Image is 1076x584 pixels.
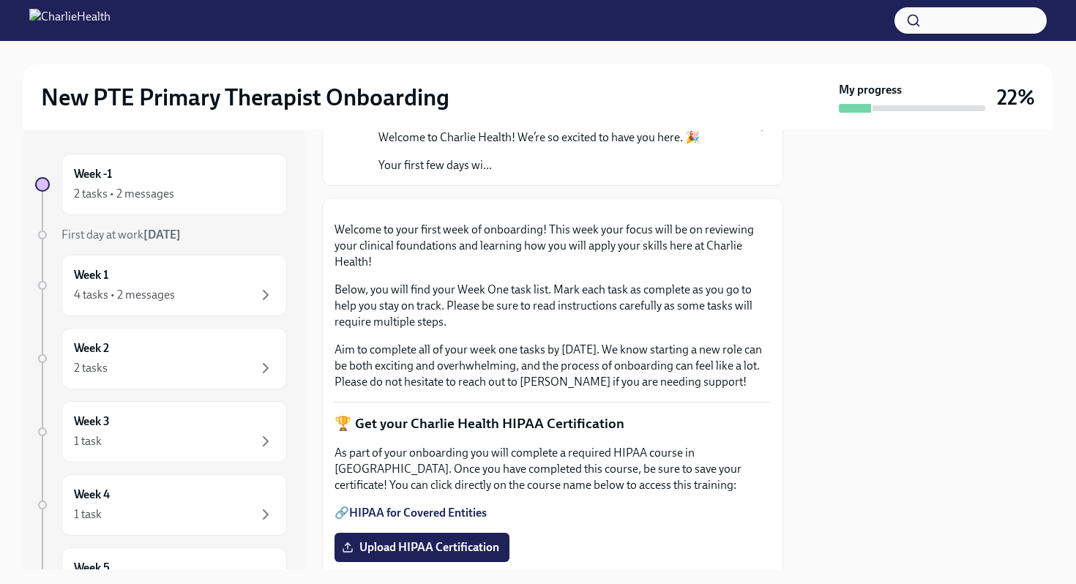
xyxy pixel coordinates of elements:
h6: Week 4 [74,487,110,503]
div: 4 tasks • 2 messages [74,287,175,303]
a: Week 41 task [35,474,287,536]
span: First day at work [61,228,181,242]
a: Week -12 tasks • 2 messages [35,154,287,215]
p: 🏆 Get your Charlie Health HIPAA Certification [335,414,771,433]
strong: My progress [839,82,902,98]
p: Below, you will find your Week One task list. Mark each task as complete as you go to help you st... [335,282,771,330]
h6: Week -1 [74,166,112,182]
p: Your first few days wi... [378,157,700,173]
a: HIPAA for Covered Entities [349,506,487,520]
label: Upload HIPAA Certification [335,533,509,562]
a: First day at work[DATE] [35,227,287,243]
a: Week 14 tasks • 2 messages [35,255,287,316]
p: As part of your onboarding you will complete a required HIPAA course in [GEOGRAPHIC_DATA]. Once y... [335,445,771,493]
div: 1 task [74,433,102,449]
div: 2 tasks • 2 messages [74,186,174,202]
p: Welcome to your first week of onboarding! This week your focus will be on reviewing your clinical... [335,222,771,270]
h3: 22% [997,84,1035,111]
p: 🔗 [335,505,771,521]
a: Week 31 task [35,401,287,463]
h2: New PTE Primary Therapist Onboarding [41,83,449,112]
h6: Week 2 [74,340,109,356]
h6: Week 1 [74,267,108,283]
span: Upload HIPAA Certification [345,540,499,555]
p: Aim to complete all of your week one tasks by [DATE]. We know starting a new role can be both exc... [335,342,771,390]
div: 2 tasks [74,360,108,376]
a: Week 22 tasks [35,328,287,389]
h6: Week 3 [74,413,110,430]
p: Welcome to Charlie Health! We’re so excited to have you here. 🎉 [378,130,700,146]
img: CharlieHealth [29,9,111,32]
div: 1 task [74,506,102,523]
h6: Week 5 [74,560,110,576]
strong: [DATE] [143,228,181,242]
